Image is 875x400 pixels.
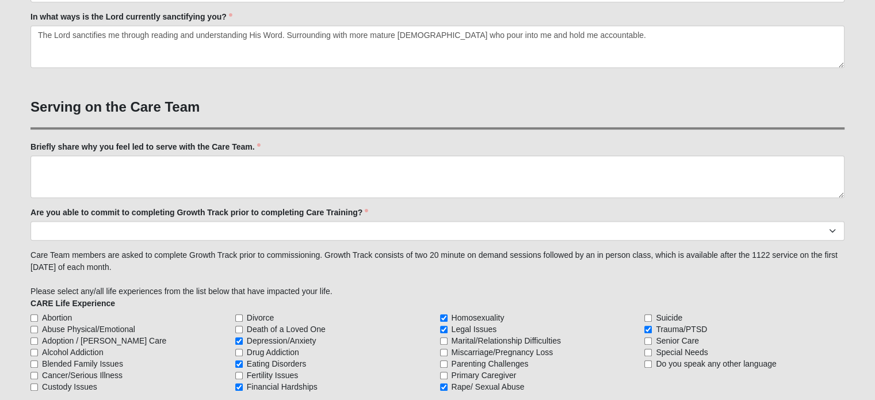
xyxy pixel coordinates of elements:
[656,358,776,369] span: Do you speak any other language
[452,346,553,358] span: Miscarriage/Pregnancy Loss
[247,358,307,369] span: Eating Disorders
[452,358,529,369] span: Parenting Challenges
[452,312,505,323] span: Homosexuality
[247,323,326,335] span: Death of a Loved One
[30,298,115,309] label: CARE Life Experience
[247,369,298,381] span: Fertility Issues
[440,372,448,379] input: Primary Caregiver
[30,207,368,218] label: Are you able to commit to completing Growth Track prior to completing Care Training?
[440,337,448,345] input: Marital/Relationship Difficulties
[42,312,72,323] span: Abortion
[30,383,38,391] input: Custody Issues
[42,335,166,346] span: Adoption / [PERSON_NAME] Care
[42,369,123,381] span: Cancer/Serious Illness
[30,349,38,356] input: Alcohol Addiction
[30,11,232,22] label: In what ways is the Lord currently sanctifying you?
[235,372,243,379] input: Fertility Issues
[42,323,135,335] span: Abuse Physical/Emotional
[452,323,497,335] span: Legal Issues
[452,335,561,346] span: Marital/Relationship Difficulties
[42,381,97,393] span: Custody Issues
[42,346,104,358] span: Alcohol Addiction
[30,314,38,322] input: Abortion
[440,326,448,333] input: Legal Issues
[452,381,525,393] span: Rape/ Sexual Abuse
[247,381,318,393] span: Financial Hardships
[440,349,448,356] input: Miscarriage/Pregnancy Loss
[656,323,707,335] span: Trauma/PTSD
[30,360,38,368] input: Blended Family Issues
[440,383,448,391] input: Rape/ Sexual Abuse
[644,337,652,345] input: Senior Care
[644,326,652,333] input: Trauma/PTSD
[440,360,448,368] input: Parenting Challenges
[440,314,448,322] input: Homosexuality
[235,383,243,391] input: Financial Hardships
[42,358,123,369] span: Blended Family Issues
[235,349,243,356] input: Drug Addiction
[235,326,243,333] input: Death of a Loved One
[30,326,38,333] input: Abuse Physical/Emotional
[644,314,652,322] input: Suicide
[30,372,38,379] input: Cancer/Serious Illness
[235,337,243,345] input: Depression/Anxiety
[235,360,243,368] input: Eating Disorders
[247,312,274,323] span: Divorce
[30,337,38,345] input: Adoption / [PERSON_NAME] Care
[30,99,845,116] h3: Serving on the Care Team
[247,335,316,346] span: Depression/Anxiety
[644,349,652,356] input: Special Needs
[235,314,243,322] input: Divorce
[656,335,699,346] span: Senior Care
[644,360,652,368] input: Do you speak any other language
[656,346,708,358] span: Special Needs
[247,346,299,358] span: Drug Addiction
[30,141,261,153] label: Briefly share why you feel led to serve with the Care Team.
[452,369,517,381] span: Primary Caregiver
[656,312,682,323] span: Suicide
